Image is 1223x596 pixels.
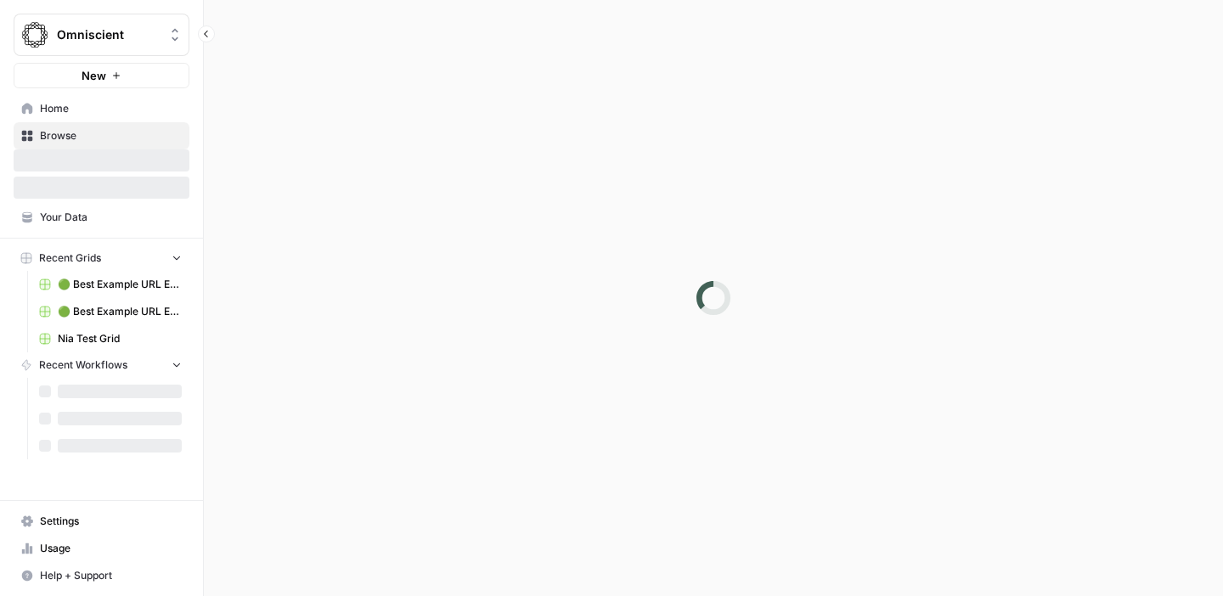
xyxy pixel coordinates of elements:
img: Omniscient Logo [20,20,50,50]
button: New [14,63,189,88]
button: Recent Workflows [14,352,189,378]
span: Nia Test Grid [58,331,182,346]
span: New [82,67,106,84]
span: Home [40,101,182,116]
a: Browse [14,122,189,149]
span: 🟢 Best Example URL Extractor Grid (4) [58,277,182,292]
button: Help + Support [14,562,189,589]
a: Nia Test Grid [31,325,189,352]
span: Browse [40,128,182,143]
button: Workspace: Omniscient [14,14,189,56]
button: Recent Grids [14,245,189,271]
a: 🟢 Best Example URL Extractor Grid (3) [31,298,189,325]
span: Your Data [40,210,182,225]
span: Recent Workflows [39,357,127,373]
span: Omniscient [57,26,160,43]
a: 🟢 Best Example URL Extractor Grid (4) [31,271,189,298]
a: Usage [14,535,189,562]
a: Settings [14,508,189,535]
a: Home [14,95,189,122]
span: 🟢 Best Example URL Extractor Grid (3) [58,304,182,319]
span: Settings [40,514,182,529]
span: Usage [40,541,182,556]
span: Help + Support [40,568,182,583]
span: Recent Grids [39,250,101,266]
a: Your Data [14,204,189,231]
